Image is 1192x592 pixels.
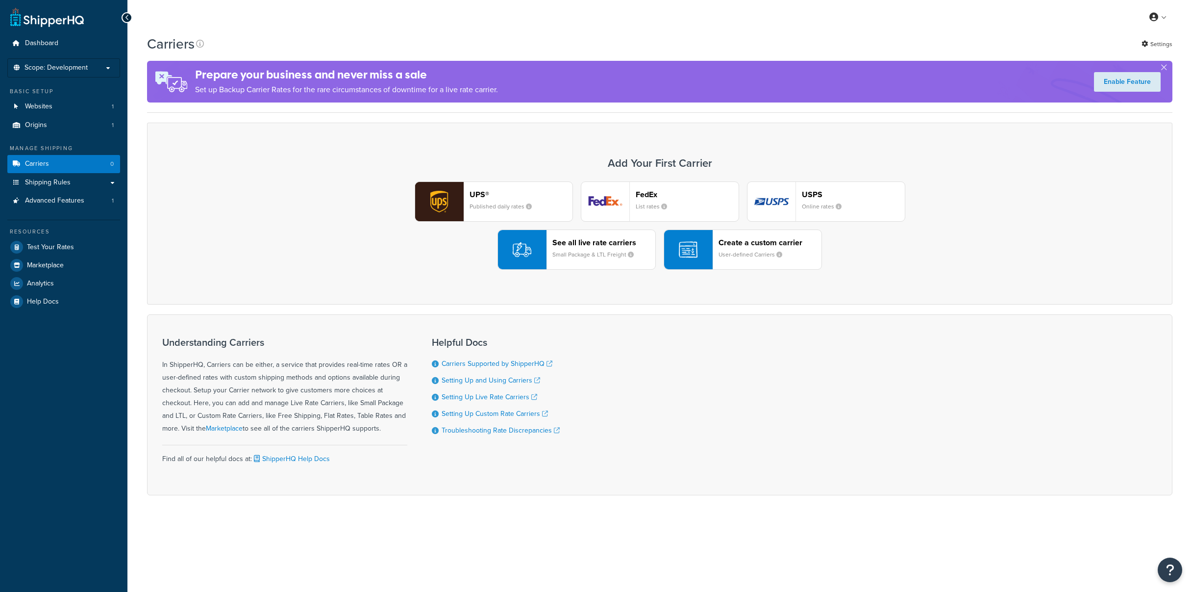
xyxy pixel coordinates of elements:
[7,116,120,134] a: Origins 1
[470,190,572,199] header: UPS®
[7,116,120,134] li: Origins
[1142,37,1172,51] a: Settings
[147,34,195,53] h1: Carriers
[7,98,120,116] a: Websites 1
[7,238,120,256] a: Test Your Rates
[195,83,498,97] p: Set up Backup Carrier Rates for the rare circumstances of downtime for a live rate carrier.
[719,250,790,259] small: User-defined Carriers
[27,280,54,288] span: Analytics
[432,337,560,348] h3: Helpful Docs
[147,61,195,103] img: ad-rules-rateshop-fe6ec290ccb7230408bd80ed9643f0289d75e0ffd9eb532fc0e269fcd187b520.png
[552,250,642,259] small: Small Package & LTL Freight
[162,337,407,348] h3: Understanding Carriers
[7,155,120,173] a: Carriers 0
[112,121,114,129] span: 1
[7,192,120,210] li: Advanced Features
[7,34,120,52] a: Dashboard
[513,240,531,259] img: icon-carrier-liverate-becf4550.svg
[27,243,74,252] span: Test Your Rates
[110,160,114,168] span: 0
[25,64,88,72] span: Scope: Development
[7,293,120,310] a: Help Docs
[442,392,537,402] a: Setting Up Live Rate Carriers
[719,238,821,247] header: Create a custom carrier
[747,181,905,222] button: usps logoUSPSOnline rates
[415,181,573,222] button: ups logoUPS®Published daily rates
[112,103,114,111] span: 1
[497,230,656,270] button: See all live rate carriersSmall Package & LTL Freight
[442,359,552,369] a: Carriers Supported by ShipperHQ
[25,179,71,187] span: Shipping Rules
[25,121,47,129] span: Origins
[1094,72,1161,92] a: Enable Feature
[25,197,84,205] span: Advanced Features
[27,261,64,270] span: Marketplace
[252,454,330,464] a: ShipperHQ Help Docs
[157,157,1162,169] h3: Add Your First Carrier
[206,423,243,434] a: Marketplace
[7,155,120,173] li: Carriers
[636,202,675,211] small: List rates
[27,298,59,306] span: Help Docs
[802,190,905,199] header: USPS
[162,445,407,465] div: Find all of our helpful docs at:
[415,182,463,221] img: ups logo
[25,160,49,168] span: Carriers
[10,7,84,27] a: ShipperHQ Home
[7,98,120,116] li: Websites
[636,190,739,199] header: FedEx
[679,240,697,259] img: icon-carrier-custom-c93b8a24.svg
[162,337,407,435] div: In ShipperHQ, Carriers can be either, a service that provides real-time rates OR a user-defined r...
[470,202,540,211] small: Published daily rates
[112,197,114,205] span: 1
[195,67,498,83] h4: Prepare your business and never miss a sale
[664,230,822,270] button: Create a custom carrierUser-defined Carriers
[442,409,548,419] a: Setting Up Custom Rate Carriers
[442,375,540,386] a: Setting Up and Using Carriers
[7,192,120,210] a: Advanced Features 1
[25,39,58,48] span: Dashboard
[7,174,120,192] a: Shipping Rules
[25,103,52,111] span: Websites
[747,182,795,221] img: usps logo
[7,144,120,153] div: Manage Shipping
[552,238,655,247] header: See all live rate carriers
[7,87,120,96] div: Basic Setup
[1158,558,1182,582] button: Open Resource Center
[7,257,120,274] a: Marketplace
[7,228,120,236] div: Resources
[802,202,849,211] small: Online rates
[581,181,739,222] button: fedEx logoFedExList rates
[581,182,629,221] img: fedEx logo
[7,275,120,292] a: Analytics
[442,425,560,436] a: Troubleshooting Rate Discrepancies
